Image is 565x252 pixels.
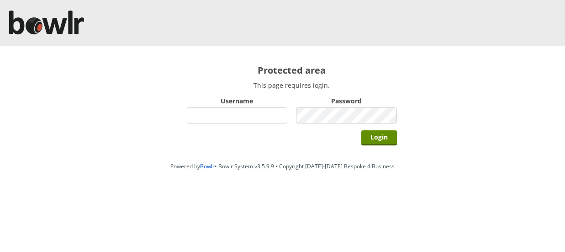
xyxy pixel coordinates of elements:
[187,64,397,76] h2: Protected area
[200,162,215,170] a: Bowlr
[170,162,395,170] span: Powered by • Bowlr System v3.5.9.9 • Copyright [DATE]-[DATE] Bespoke 4 Business
[187,81,397,90] p: This page requires login.
[361,130,397,145] input: Login
[296,97,397,105] label: Password
[187,97,288,105] label: Username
